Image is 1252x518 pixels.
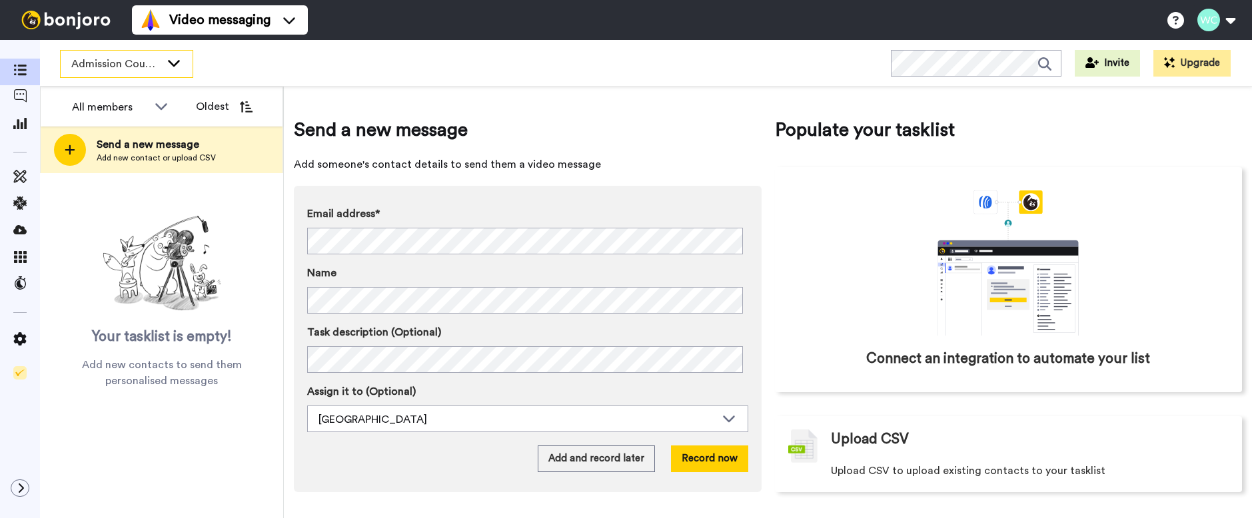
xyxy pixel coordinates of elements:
[186,93,263,120] button: Oldest
[294,117,762,143] span: Send a new message
[97,152,216,163] span: Add new contact or upload CSV
[307,384,748,399] label: Assign it to (Optional)
[71,56,161,72] span: Admission Counselor
[307,265,336,281] span: Name
[72,99,148,115] div: All members
[831,463,1105,479] span: Upload CSV to upload existing contacts to your tasklist
[13,366,27,380] img: Checklist.svg
[307,324,748,340] label: Task description (Optional)
[95,210,229,317] img: ready-set-action.png
[775,117,1243,143] span: Populate your tasklist
[788,429,818,463] img: csv-grey.png
[169,11,271,29] span: Video messaging
[671,445,748,472] button: Record now
[318,411,716,427] div: [GEOGRAPHIC_DATA]
[1075,50,1140,77] button: Invite
[307,206,748,222] label: Email address*
[294,156,762,172] span: Add someone's contact details to send them a video message
[140,9,161,31] img: vm-color.svg
[908,190,1108,336] div: animation
[538,445,655,472] button: Add and record later
[1153,50,1231,77] button: Upgrade
[16,11,116,29] img: bj-logo-header-white.svg
[866,349,1150,369] span: Connect an integration to automate your list
[92,327,232,347] span: Your tasklist is empty!
[60,357,263,389] span: Add new contacts to send them personalised messages
[97,136,216,152] span: Send a new message
[831,429,909,449] span: Upload CSV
